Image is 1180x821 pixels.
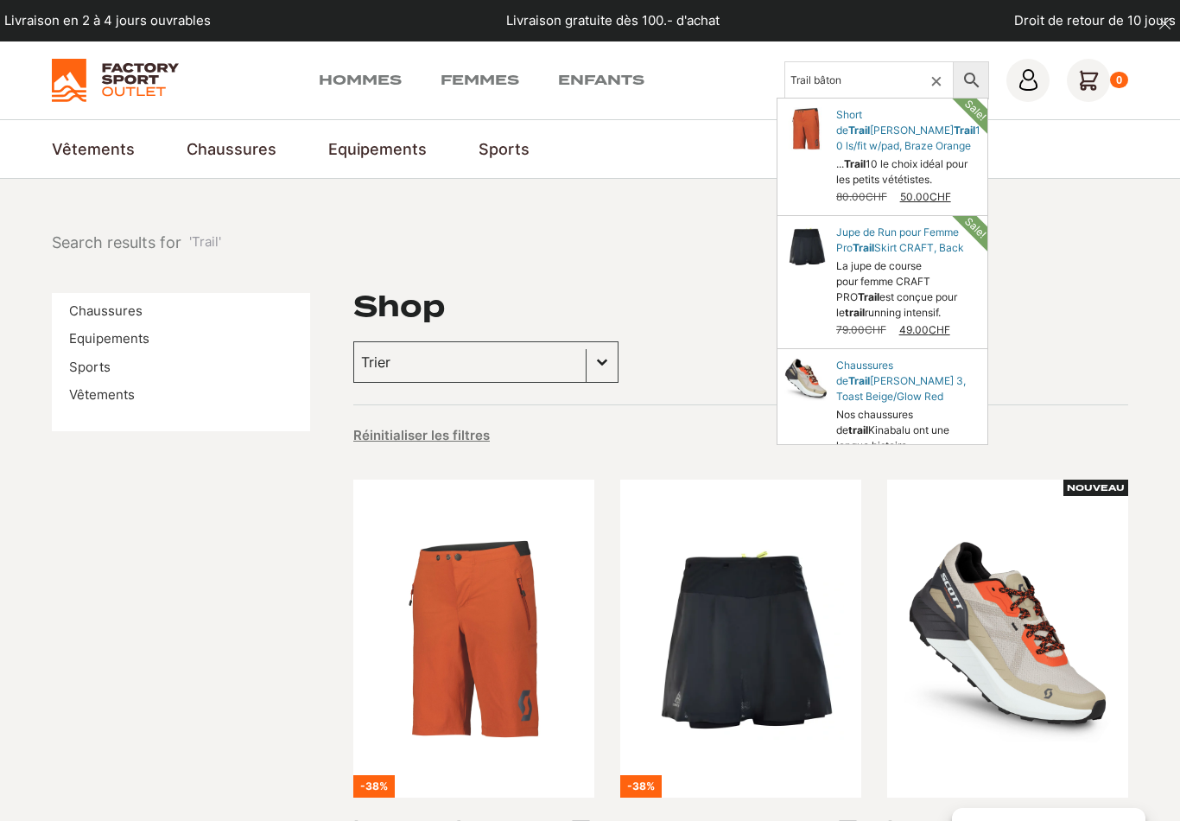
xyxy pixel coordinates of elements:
a: Chaussures [69,302,143,319]
a: Hommes [319,70,402,91]
a: Femmes [441,70,519,91]
a: Sports [479,137,530,161]
input: Chercher [784,61,955,99]
p: Droit de retour de 10 jours [1014,11,1176,31]
a: Equipements [328,137,427,161]
button: Réinitialiser les filtres [353,427,490,444]
p: Livraison en 2 à 4 jours ouvrables [4,11,211,31]
p: Livraison gratuite dès 100.- d'achat [506,11,720,31]
a: Vêtements [69,386,135,403]
input: Trier [361,351,579,373]
nav: breadcrumbs [52,231,221,254]
a: Sports [69,359,111,375]
button: dismiss [1150,9,1180,39]
span: 'Trail' [189,232,221,252]
img: Factory Sport Outlet [52,59,179,102]
h1: Shop [353,293,445,321]
a: Equipements [69,330,149,347]
a: Chaussures [187,137,276,161]
li: Search results for [52,231,221,254]
a: Vêtements [52,137,135,161]
a: Enfants [558,70,644,91]
button: Basculer la liste [587,342,618,382]
div: 0 [1110,72,1128,89]
span: × [929,70,954,91]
